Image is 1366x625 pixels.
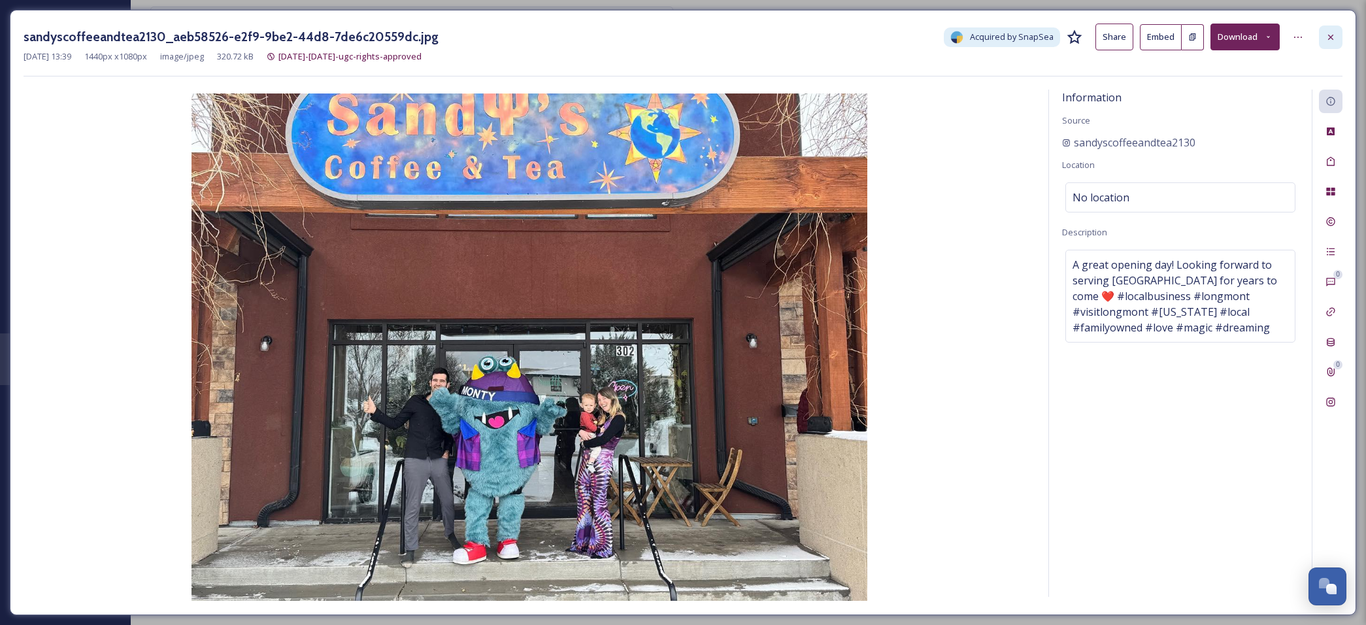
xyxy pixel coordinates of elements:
h3: sandyscoffeeandtea2130_aeb58526-e2f9-9be2-44d8-7de6c20559dc.jpg [24,27,439,46]
span: 1440 px x 1080 px [84,50,147,63]
div: 0 [1333,270,1342,279]
span: [DATE] 13:39 [24,50,71,63]
img: 1qmbwDJ0HaIM_zGtmHfNz86MG0I5PvIvv.jpg [24,93,1035,601]
span: Acquired by SnapSea [970,31,1054,43]
span: Information [1062,90,1122,105]
span: Source [1062,114,1090,126]
span: No location [1073,190,1129,205]
span: Description [1062,226,1107,238]
a: sandyscoffeeandtea2130 [1062,135,1195,150]
span: A great opening day! Looking forward to serving [GEOGRAPHIC_DATA] for years to come ❤️ #localbusi... [1073,257,1288,335]
button: Download [1210,24,1280,50]
button: Share [1095,24,1133,50]
button: Embed [1140,24,1182,50]
span: 320.72 kB [217,50,254,63]
div: 0 [1333,360,1342,369]
span: sandyscoffeeandtea2130 [1074,135,1195,150]
span: Location [1062,159,1095,171]
span: [DATE]-[DATE]-ugc-rights-approved [278,50,422,62]
img: snapsea-logo.png [950,31,963,44]
button: Open Chat [1308,567,1346,605]
span: image/jpeg [160,50,204,63]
